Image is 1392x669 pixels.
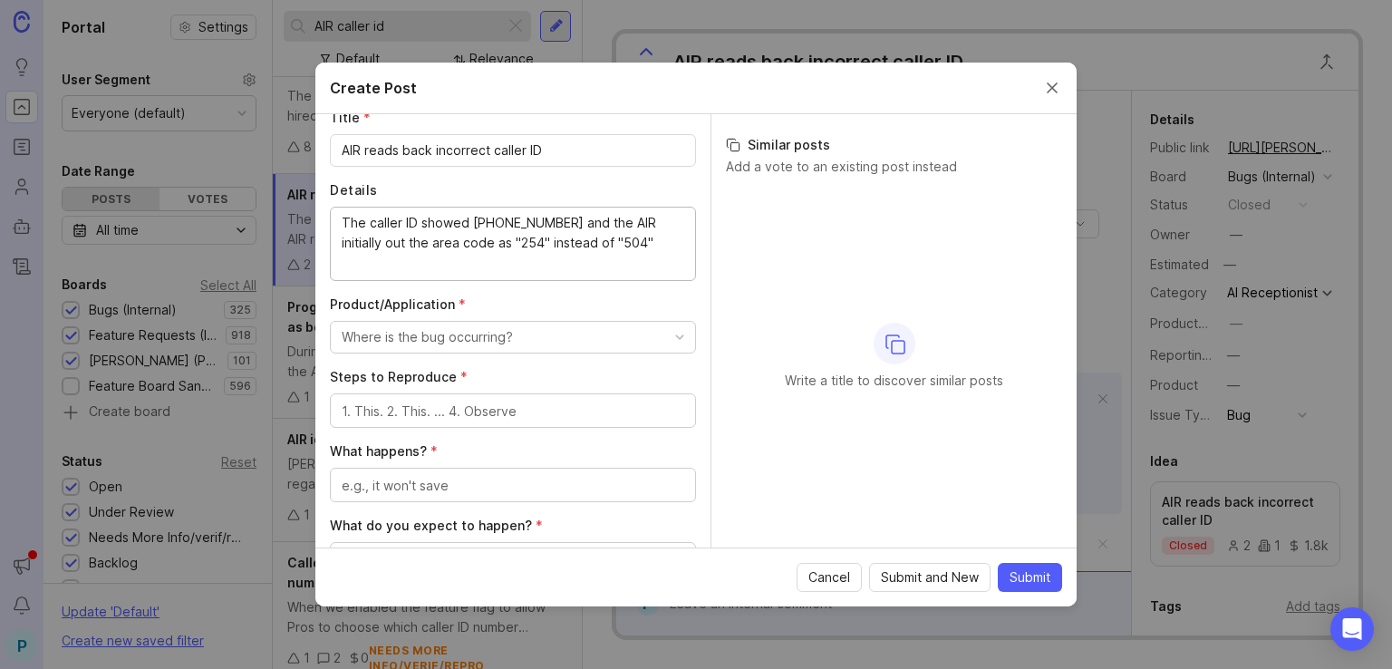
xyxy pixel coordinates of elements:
[808,568,850,587] span: Cancel
[342,213,684,273] textarea: The caller ID showed [PHONE_NUMBER] and the AIR initially out the area code as "254" instead of "...
[726,158,1062,176] p: Add a vote to an existing post instead
[330,369,468,384] span: Steps to Reproduce (required)
[330,77,417,99] h2: Create Post
[869,563,991,592] button: Submit and New
[785,372,1003,390] p: Write a title to discover similar posts
[330,181,696,199] label: Details
[1330,607,1374,651] div: Open Intercom Messenger
[797,563,862,592] button: Cancel
[342,141,684,160] input: What's happening?
[1010,568,1050,587] span: Submit
[330,110,371,125] span: Title (required)
[342,327,513,347] div: Where is the bug occurring?
[1042,78,1062,98] button: Close create post modal
[330,518,543,533] span: What do you expect to happen? (required)
[726,136,1062,154] h3: Similar posts
[330,296,466,312] span: Product/Application (required)
[881,568,979,587] span: Submit and New
[330,443,438,459] span: What happens? (required)
[998,563,1062,592] button: Submit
